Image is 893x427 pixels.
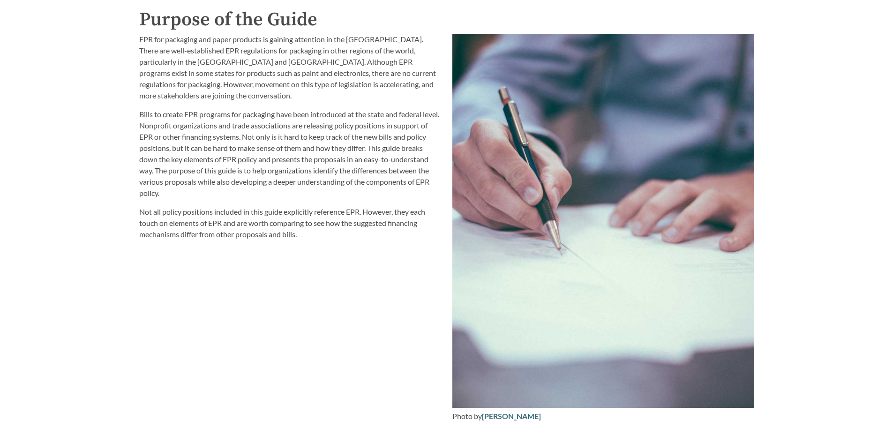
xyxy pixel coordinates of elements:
p: Not all policy positions included in this guide explicitly reference EPR. However, they each touc... [139,206,441,240]
a: [PERSON_NAME] [482,412,541,420]
p: EPR for packaging and paper products is gaining attention in the [GEOGRAPHIC_DATA]. There are wel... [139,34,441,101]
h2: Purpose of the Guide [139,6,754,34]
img: man writing on paper [452,34,754,408]
div: Photo by [452,411,754,422]
p: Bills to create EPR programs for packaging have been introduced at the state and federal level. N... [139,109,441,199]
